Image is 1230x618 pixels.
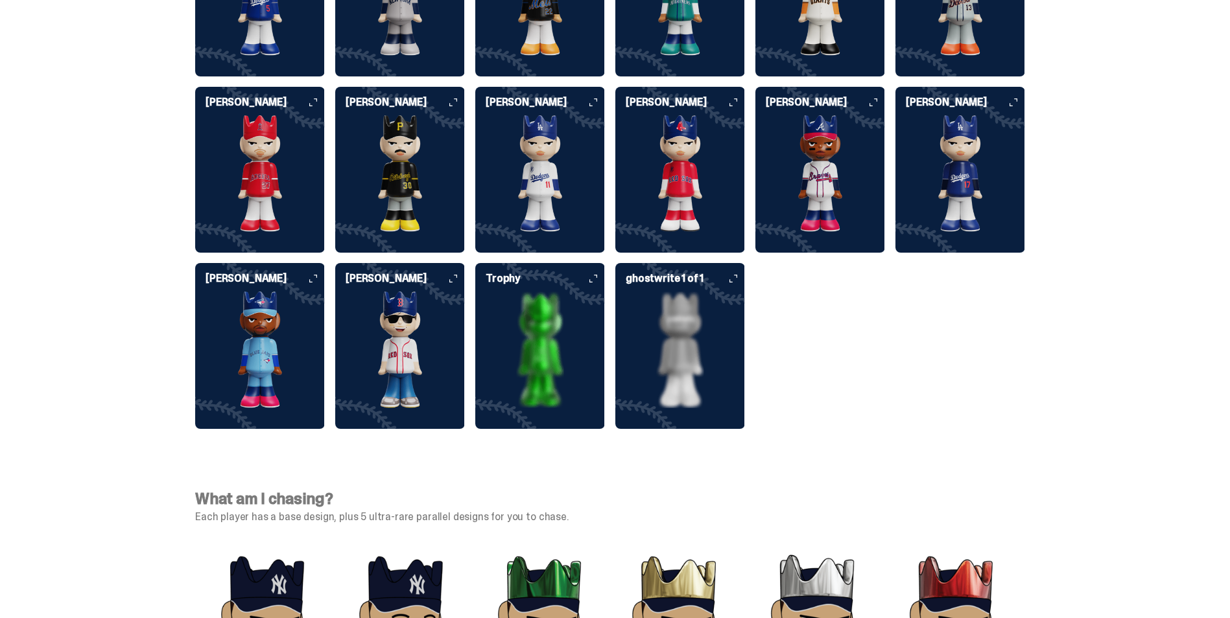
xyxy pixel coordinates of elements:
p: Each player has a base design, plus 5 ultra-rare parallel designs for you to chase. [195,512,1025,522]
img: card image [615,292,745,408]
img: card image [755,115,885,232]
img: card image [335,292,465,408]
img: card image [615,115,745,232]
h6: [PERSON_NAME] [906,97,1025,108]
h6: [PERSON_NAME] [206,97,325,108]
h6: [PERSON_NAME] [766,97,885,108]
h6: [PERSON_NAME] [486,97,605,108]
img: card image [195,115,325,232]
img: card image [475,115,605,232]
img: card image [895,115,1025,232]
h6: [PERSON_NAME] [346,97,465,108]
h6: [PERSON_NAME] [206,273,325,284]
img: card image [475,292,605,408]
h6: [PERSON_NAME] [346,273,465,284]
img: card image [195,292,325,408]
h4: What am I chasing? [195,491,1025,507]
h6: Trophy [486,273,605,284]
img: card image [335,115,465,232]
h6: [PERSON_NAME] [626,97,745,108]
h6: ghostwrite 1 of 1 [626,273,745,284]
